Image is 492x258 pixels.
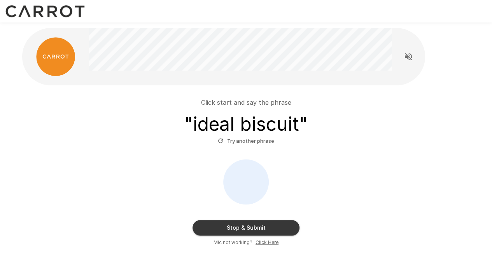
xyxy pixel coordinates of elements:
[36,37,75,76] img: carrot_logo.png
[256,239,278,245] u: Click Here
[184,113,308,135] h3: " ideal biscuit "
[216,135,276,147] button: Try another phrase
[193,220,299,235] button: Stop & Submit
[401,49,416,64] button: Read questions aloud
[201,98,291,107] p: Click start and say the phrase
[214,239,252,246] span: Mic not working?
